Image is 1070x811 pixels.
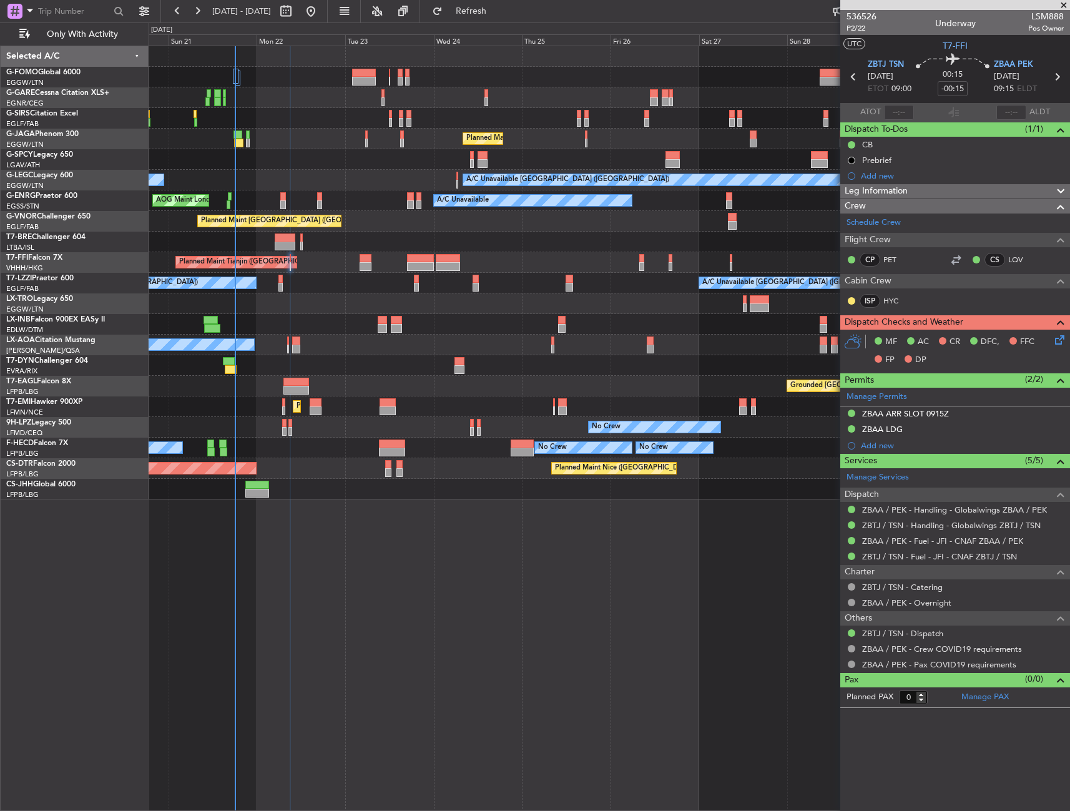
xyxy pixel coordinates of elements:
a: EGGW/LTN [6,305,44,314]
span: T7-FFI [6,254,28,262]
a: LFMN/NCE [6,408,43,417]
div: Planned Maint [GEOGRAPHIC_DATA] ([GEOGRAPHIC_DATA]) [201,212,398,230]
span: T7-EMI [6,398,31,406]
a: T7-EMIHawker 900XP [6,398,82,406]
a: T7-EAGLFalcon 8X [6,378,71,385]
a: EGGW/LTN [6,181,44,190]
div: Planned Maint Nice ([GEOGRAPHIC_DATA]) [555,459,694,478]
span: (2/2) [1025,373,1043,386]
div: ISP [860,294,880,308]
span: F-HECD [6,440,34,447]
span: T7-EAGL [6,378,37,385]
div: Planned Maint [GEOGRAPHIC_DATA] [297,397,416,416]
div: Wed 24 [434,34,523,46]
div: Planned Maint [GEOGRAPHIC_DATA] ([GEOGRAPHIC_DATA]) [466,129,663,148]
a: ZBAA / PEK - Handling - Globalwings ZBAA / PEK [862,504,1047,515]
div: Mon 22 [257,34,345,46]
a: EGLF/FAB [6,284,39,293]
span: 9H-LPZ [6,419,31,426]
a: LFPB/LBG [6,387,39,396]
a: Manage Permits [847,391,907,403]
span: [DATE] - [DATE] [212,6,271,17]
span: Refresh [445,7,498,16]
a: F-HECDFalcon 7X [6,440,68,447]
span: G-GARE [6,89,35,97]
span: T7-LZZI [6,275,32,282]
a: G-LEGCLegacy 600 [6,172,73,179]
a: [PERSON_NAME]/QSA [6,346,80,355]
div: No Crew [639,438,668,457]
a: EGGW/LTN [6,140,44,149]
a: LFMD/CEQ [6,428,42,438]
span: FFC [1020,336,1034,348]
span: AC [918,336,929,348]
div: Prebrief [862,155,891,165]
a: PET [883,254,911,265]
span: Crew [845,199,866,214]
a: ZBAA / PEK - Fuel - JFI - CNAF ZBAA / PEK [862,536,1023,546]
span: 09:00 [891,83,911,96]
span: G-SPCY [6,151,33,159]
div: A/C Unavailable [GEOGRAPHIC_DATA] ([GEOGRAPHIC_DATA]) [702,273,905,292]
div: [DATE] [151,25,172,36]
a: LQV [1008,254,1036,265]
span: G-FOMO [6,69,38,76]
div: Add new [861,170,1064,181]
div: CP [860,253,880,267]
span: FP [885,354,895,366]
a: T7-LZZIPraetor 600 [6,275,74,282]
div: A/C Unavailable [437,191,489,210]
div: ZBAA ARR SLOT 0915Z [862,408,949,419]
span: Charter [845,565,875,579]
span: P2/22 [847,23,876,34]
a: VHHH/HKG [6,263,43,273]
span: ZBTJ TSN [868,59,904,71]
div: Fri 26 [611,34,699,46]
span: G-JAGA [6,130,35,138]
div: A/C Unavailable [GEOGRAPHIC_DATA] ([GEOGRAPHIC_DATA]) [466,170,669,189]
div: AOG Maint London ([GEOGRAPHIC_DATA]) [156,191,296,210]
span: LX-AOA [6,337,35,344]
span: Cabin Crew [845,274,891,288]
div: Sun 21 [169,34,257,46]
a: G-SIRSCitation Excel [6,110,78,117]
span: ETOT [868,83,888,96]
span: Pos Owner [1028,23,1064,34]
div: Add new [861,440,1064,451]
a: ZBAA / PEK - Pax COVID19 requirements [862,659,1016,670]
span: MF [885,336,897,348]
a: G-FOMOGlobal 6000 [6,69,81,76]
a: EGLF/FAB [6,222,39,232]
div: Underway [935,17,976,30]
a: EGSS/STN [6,202,39,211]
a: G-SPCYLegacy 650 [6,151,73,159]
span: T7-DYN [6,357,34,365]
a: LTBA/ISL [6,243,34,252]
a: ZBAA / PEK - Crew COVID19 requirements [862,644,1022,654]
span: (0/0) [1025,672,1043,686]
div: Thu 25 [522,34,611,46]
a: G-ENRGPraetor 600 [6,192,77,200]
span: G-VNOR [6,213,37,220]
a: EVRA/RIX [6,366,37,376]
span: 536526 [847,10,876,23]
a: CS-DTRFalcon 2000 [6,460,76,468]
span: G-SIRS [6,110,30,117]
span: DP [915,354,926,366]
span: G-ENRG [6,192,36,200]
a: Manage PAX [961,691,1009,704]
div: No Crew [538,438,567,457]
span: Only With Activity [32,30,132,39]
span: T7-BRE [6,233,32,241]
a: Schedule Crew [847,217,901,229]
label: Planned PAX [847,691,893,704]
div: No Crew [592,418,621,436]
span: Permits [845,373,874,388]
span: LX-INB [6,316,31,323]
span: Others [845,611,872,626]
span: CR [950,336,960,348]
a: LGAV/ATH [6,160,40,170]
span: ALDT [1029,106,1050,119]
span: Leg Information [845,184,908,199]
a: CS-JHHGlobal 6000 [6,481,76,488]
